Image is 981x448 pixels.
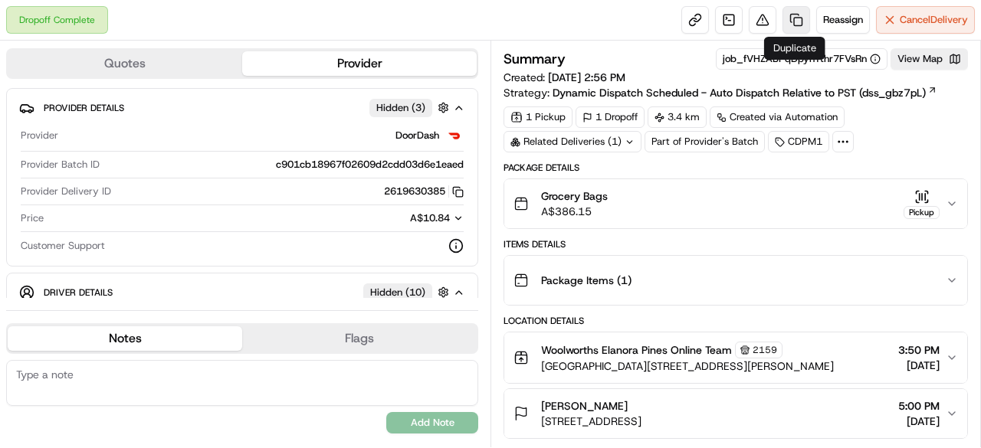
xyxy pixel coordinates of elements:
[768,131,829,152] div: CDPM1
[242,326,477,351] button: Flags
[898,342,940,358] span: 3:50 PM
[548,70,625,84] span: [DATE] 2:56 PM
[21,239,105,253] span: Customer Support
[900,13,968,27] span: Cancel Delivery
[576,106,645,128] div: 1 Dropoff
[19,95,465,120] button: Provider DetailsHidden (3)
[541,342,732,358] span: Woolworths Elanora Pines Online Team
[376,101,425,115] span: Hidden ( 3 )
[753,344,777,356] span: 2159
[541,273,632,288] span: Package Items ( 1 )
[21,211,44,225] span: Price
[648,106,707,128] div: 3.4 km
[44,286,113,299] span: Driver Details
[541,358,834,374] span: [GEOGRAPHIC_DATA][STREET_ADDRESS][PERSON_NAME]
[504,85,937,100] div: Strategy:
[21,129,58,142] span: Provider
[504,238,968,250] div: Items Details
[8,51,242,76] button: Quotes
[816,6,870,34] button: Reassign
[19,280,465,305] button: Driver DetailsHidden (10)
[504,389,967,438] button: [PERSON_NAME][STREET_ADDRESS]5:00 PM[DATE]
[504,256,967,305] button: Package Items (1)
[44,102,124,114] span: Provider Details
[876,6,975,34] button: CancelDelivery
[541,398,628,414] span: [PERSON_NAME]
[369,98,453,117] button: Hidden (3)
[764,37,825,60] div: Duplicate
[898,358,940,373] span: [DATE]
[242,51,477,76] button: Provider
[504,315,968,327] div: Location Details
[541,204,608,219] span: A$386.15
[898,398,940,414] span: 5:00 PM
[395,129,439,142] span: DoorDash
[504,131,641,152] div: Related Deliveries (1)
[898,414,940,429] span: [DATE]
[904,206,940,219] div: Pickup
[445,126,464,145] img: doordash_logo_v2.png
[823,13,863,27] span: Reassign
[21,158,100,172] span: Provider Batch ID
[553,85,926,100] span: Dynamic Dispatch Scheduled - Auto Dispatch Relative to PST (dss_gbz7pL)
[363,283,453,302] button: Hidden (10)
[504,162,968,174] div: Package Details
[553,85,937,100] a: Dynamic Dispatch Scheduled - Auto Dispatch Relative to PST (dss_gbz7pL)
[8,326,242,351] button: Notes
[710,106,845,128] a: Created via Automation
[504,179,967,228] button: Grocery BagsA$386.15Pickup
[904,189,940,219] button: Pickup
[504,332,967,383] button: Woolworths Elanora Pines Online Team2159[GEOGRAPHIC_DATA][STREET_ADDRESS][PERSON_NAME]3:50 PM[DATE]
[21,185,111,198] span: Provider Delivery ID
[370,286,425,299] span: Hidden ( 10 )
[541,414,641,429] span: [STREET_ADDRESS]
[504,106,573,128] div: 1 Pickup
[504,52,566,66] h3: Summary
[276,158,464,172] span: c901cb18967f02609d2cdd03d6e1eaed
[329,211,464,225] button: A$10.84
[541,188,608,204] span: Grocery Bags
[410,211,450,224] span: A$10.84
[891,48,968,70] button: View Map
[384,185,464,198] button: 2619630385
[723,52,881,66] button: job_fVHZABPqDpynTthr7FVsRn
[504,70,625,85] span: Created:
